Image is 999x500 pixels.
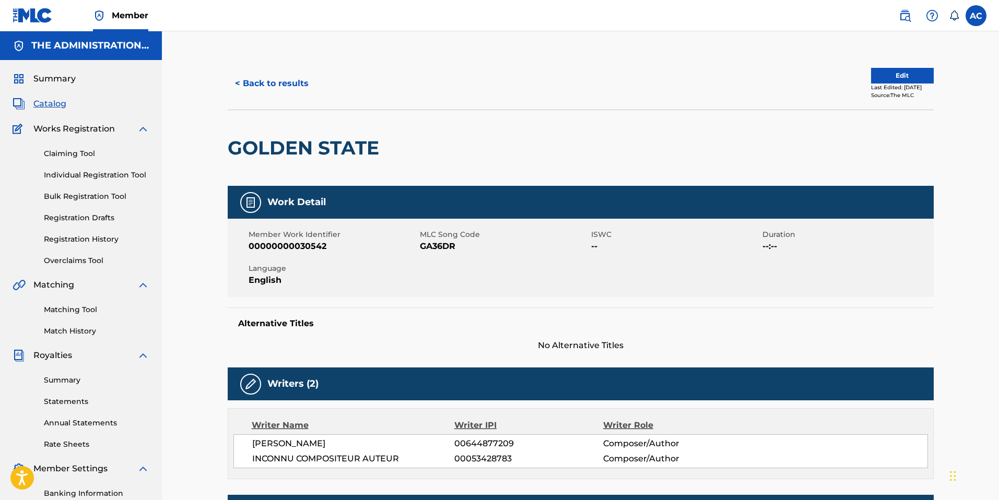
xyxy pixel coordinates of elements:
[13,73,25,85] img: Summary
[44,170,149,181] a: Individual Registration Tool
[33,73,76,85] span: Summary
[31,40,149,52] h5: THE ADMINISTRATION MP INC
[13,73,76,85] a: SummarySummary
[44,255,149,266] a: Overclaims Tool
[603,453,738,465] span: Composer/Author
[44,439,149,450] a: Rate Sheets
[249,274,417,287] span: English
[44,191,149,202] a: Bulk Registration Tool
[228,136,384,160] h2: GOLDEN STATE
[238,318,923,329] h5: Alternative Titles
[454,419,603,432] div: Writer IPI
[137,462,149,475] img: expand
[44,396,149,407] a: Statements
[13,123,26,135] img: Works Registration
[899,9,911,22] img: search
[267,378,319,390] h5: Writers (2)
[949,10,959,21] div: Notifications
[603,419,738,432] div: Writer Role
[895,5,915,26] a: Public Search
[252,419,455,432] div: Writer Name
[137,279,149,291] img: expand
[871,91,934,99] div: Source: The MLC
[33,98,66,110] span: Catalog
[33,123,115,135] span: Works Registration
[13,98,25,110] img: Catalog
[252,437,455,450] span: [PERSON_NAME]
[249,229,417,240] span: Member Work Identifier
[33,279,74,291] span: Matching
[44,212,149,223] a: Registration Drafts
[591,240,760,253] span: --
[591,229,760,240] span: ISWC
[244,378,257,390] img: Writers
[966,5,986,26] div: User Menu
[44,148,149,159] a: Claiming Tool
[33,349,72,362] span: Royalties
[871,84,934,91] div: Last Edited: [DATE]
[603,437,738,450] span: Composer/Author
[44,326,149,337] a: Match History
[420,240,589,253] span: GA36DR
[228,339,934,352] span: No Alternative Titles
[454,437,603,450] span: 00644877209
[762,229,931,240] span: Duration
[922,5,943,26] div: Help
[950,460,956,492] div: Drag
[44,304,149,315] a: Matching Tool
[244,196,257,209] img: Work Detail
[228,70,316,97] button: < Back to results
[13,349,25,362] img: Royalties
[762,240,931,253] span: --:--
[44,418,149,428] a: Annual Statements
[13,8,53,23] img: MLC Logo
[970,332,999,416] iframe: Resource Center
[112,9,148,21] span: Member
[926,9,938,22] img: help
[871,68,934,84] button: Edit
[137,349,149,362] img: expand
[267,196,326,208] h5: Work Detail
[33,462,108,475] span: Member Settings
[13,279,26,291] img: Matching
[13,40,25,52] img: Accounts
[13,98,66,110] a: CatalogCatalog
[420,229,589,240] span: MLC Song Code
[454,453,603,465] span: 00053428783
[249,240,417,253] span: 00000000030542
[44,234,149,245] a: Registration History
[13,462,25,475] img: Member Settings
[44,375,149,386] a: Summary
[252,453,455,465] span: INCONNU COMPOSITEUR AUTEUR
[93,9,105,22] img: Top Rightsholder
[44,488,149,499] a: Banking Information
[249,263,417,274] span: Language
[137,123,149,135] img: expand
[947,450,999,500] iframe: Chat Widget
